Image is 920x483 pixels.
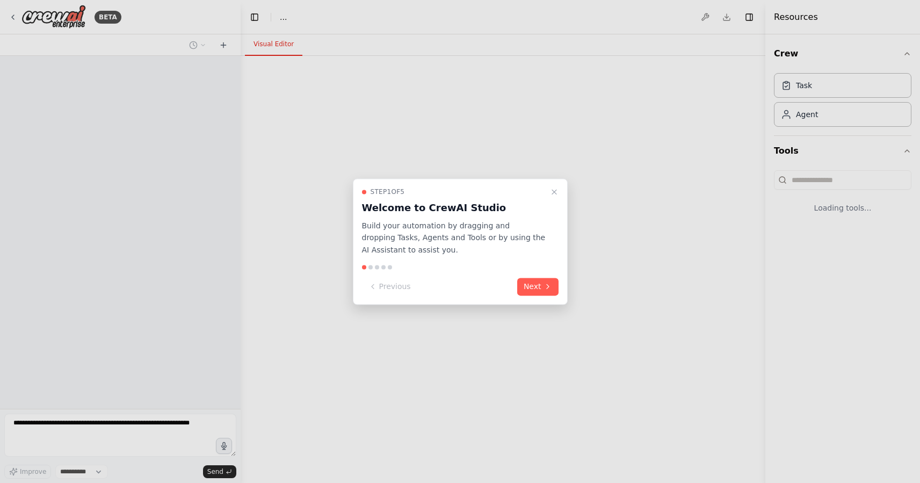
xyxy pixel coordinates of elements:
span: Step 1 of 5 [371,188,405,196]
button: Next [517,278,559,295]
button: Hide left sidebar [247,10,262,25]
h3: Welcome to CrewAI Studio [362,200,546,215]
button: Previous [362,278,417,295]
button: Close walkthrough [548,185,561,198]
p: Build your automation by dragging and dropping Tasks, Agents and Tools or by using the AI Assista... [362,220,546,256]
